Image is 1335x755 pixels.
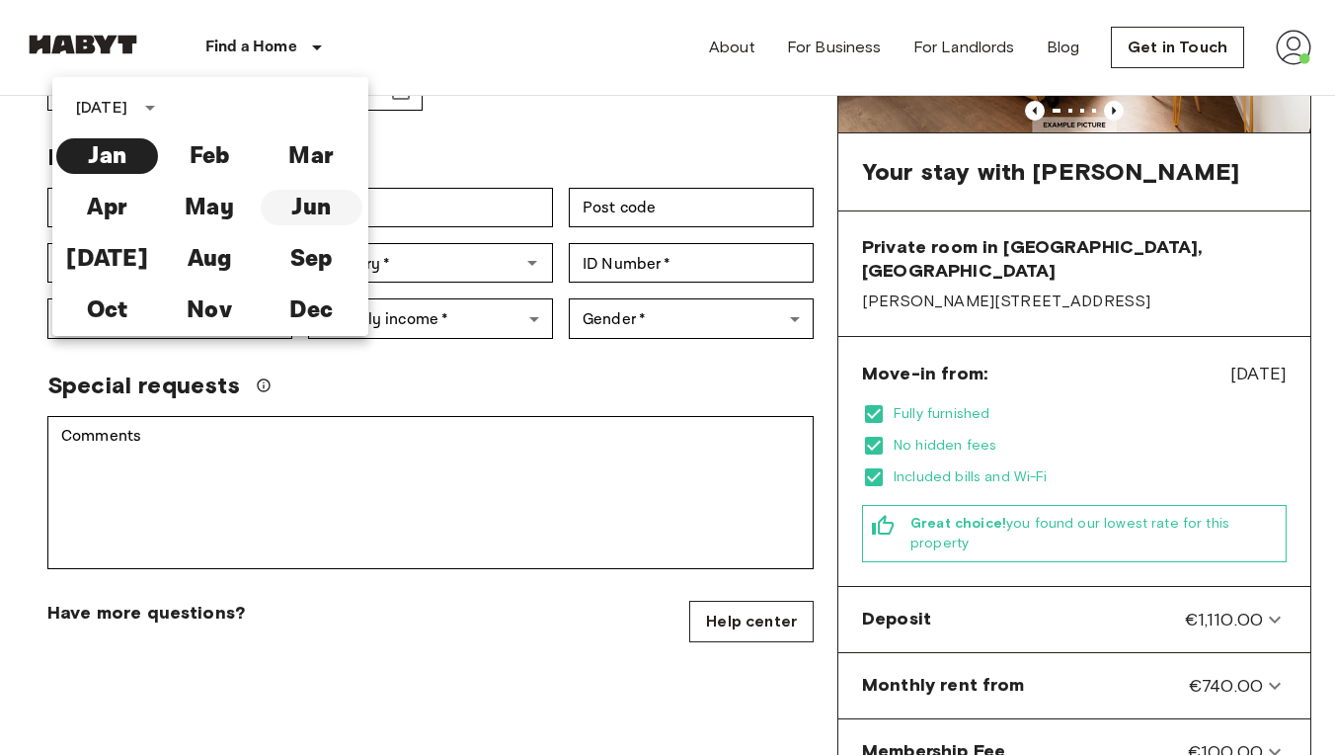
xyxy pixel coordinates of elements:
[56,293,158,328] button: Oct
[709,36,755,59] a: About
[689,601,814,642] a: Help center
[158,138,260,174] button: Feb
[787,36,882,59] a: For Business
[261,293,362,328] button: Dec
[1189,673,1263,699] span: €740.00
[862,235,1287,283] span: Private room in [GEOGRAPHIC_DATA], [GEOGRAPHIC_DATA]
[56,241,158,277] button: [DATE]
[894,436,1287,456] span: No hidden fees
[1276,30,1311,65] img: avatar
[261,190,362,225] button: Jun
[518,249,546,277] button: Open
[47,142,231,171] span: Personal details
[846,661,1302,711] div: Monthly rent from€740.00
[133,91,167,125] button: calendar view is open, switch to year view
[56,190,158,225] button: Apr
[205,36,297,59] p: Find a Home
[56,138,158,174] button: Jan
[158,241,260,277] button: Aug
[47,601,245,625] span: Have more questions?
[261,138,362,174] button: Mar
[47,416,814,569] div: Comments
[47,188,553,227] div: Address
[894,467,1287,487] span: Included bills and Wi-Fi
[910,515,1006,532] b: Great choice!
[158,190,260,225] button: May
[862,291,1287,312] span: [PERSON_NAME][STREET_ADDRESS]
[569,243,814,283] div: ID Number
[569,188,814,227] div: Post code
[862,607,931,632] span: Deposit
[913,36,1015,59] a: For Landlords
[1111,27,1244,68] a: Get in Touch
[47,243,292,283] div: City
[846,595,1302,644] div: Deposit€1,110.00
[894,404,1287,424] span: Fully furnished
[158,293,260,328] button: Nov
[256,377,272,393] svg: We'll do our best to accommodate your request, but please note we can't guarantee it will be poss...
[76,96,127,120] div: [DATE]
[1047,36,1080,59] a: Blog
[1025,101,1045,121] button: Previous image
[910,514,1278,553] span: you found our lowest rate for this property
[261,241,362,277] button: Sep
[1230,361,1287,386] span: [DATE]
[24,35,142,54] img: Habyt
[862,673,1025,699] span: Monthly rent from
[862,157,1239,187] span: Your stay with [PERSON_NAME]
[47,371,240,400] span: Special requests
[1185,607,1263,632] span: €1,110.00
[1104,101,1124,121] button: Previous image
[862,362,987,385] span: Move-in from:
